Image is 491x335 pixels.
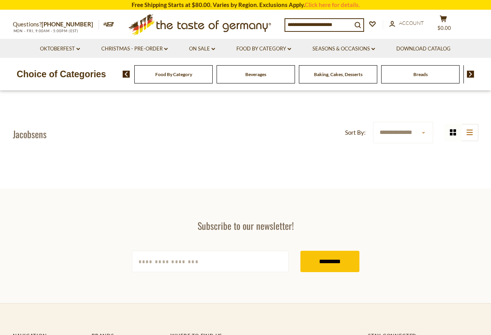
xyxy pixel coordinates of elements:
[467,71,474,78] img: next arrow
[13,128,47,140] h1: Jacobsens
[123,71,130,78] img: previous arrow
[155,71,192,77] a: Food By Category
[312,45,375,53] a: Seasons & Occasions
[236,45,291,53] a: Food By Category
[40,45,80,53] a: Oktoberfest
[189,45,215,53] a: On Sale
[413,71,428,77] a: Breads
[345,128,366,137] label: Sort By:
[389,19,424,28] a: Account
[245,71,266,77] a: Beverages
[396,45,451,53] a: Download Catalog
[42,21,93,28] a: [PHONE_NUMBER]
[132,220,359,231] h3: Subscribe to our newsletter!
[437,25,451,31] span: $0.00
[305,1,360,8] a: Click here for details.
[13,19,99,30] p: Questions?
[101,45,168,53] a: Christmas - PRE-ORDER
[432,15,455,35] button: $0.00
[399,20,424,26] span: Account
[314,71,363,77] a: Baking, Cakes, Desserts
[13,29,79,33] span: MON - FRI, 9:00AM - 5:00PM (EST)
